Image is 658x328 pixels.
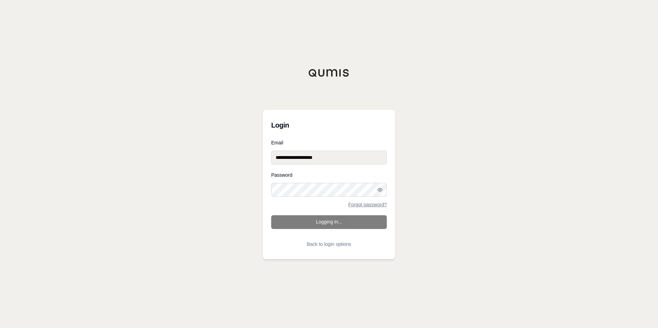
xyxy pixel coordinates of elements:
img: Qumis [308,69,350,77]
button: Back to login options [271,237,387,251]
label: Password [271,173,387,177]
h3: Login [271,118,387,132]
label: Email [271,140,387,145]
a: Forgot password? [348,202,387,207]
